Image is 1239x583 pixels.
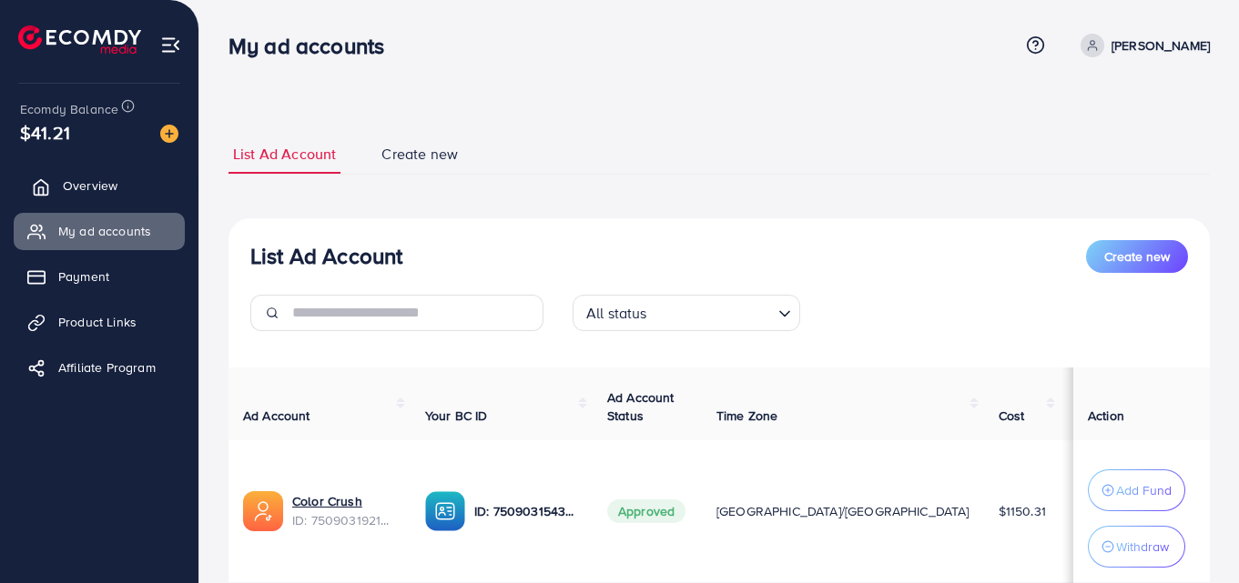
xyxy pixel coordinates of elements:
span: Overview [63,176,117,195]
p: Add Fund [1116,479,1172,501]
span: List Ad Account [233,144,336,165]
iframe: Chat [1162,501,1225,569]
a: My ad accounts [14,213,185,249]
div: <span class='underline'>Color Crush</span></br>7509031921045962753 [292,492,396,529]
a: [PERSON_NAME] [1073,34,1210,57]
span: Approved [607,499,686,523]
img: logo [18,25,141,54]
span: Time Zone [716,407,777,425]
span: Create new [1104,247,1170,266]
a: Overview [14,167,185,204]
span: ID: 7509031921045962753 [292,511,396,529]
h3: My ad accounts [229,33,399,59]
button: Create new [1086,240,1188,273]
p: [PERSON_NAME] [1112,35,1210,56]
a: Affiliate Program [14,349,185,386]
img: menu [160,35,181,55]
span: Action [1088,407,1124,425]
span: Your BC ID [425,407,488,425]
span: Ad Account Status [607,388,675,425]
span: [GEOGRAPHIC_DATA]/[GEOGRAPHIC_DATA] [716,502,970,520]
h3: List Ad Account [250,243,402,269]
a: Payment [14,258,185,295]
span: All status [583,300,651,327]
button: Add Fund [1088,469,1185,511]
button: Withdraw [1088,526,1185,568]
span: Payment [58,267,109,286]
div: Search for option [573,295,800,331]
span: My ad accounts [58,222,151,240]
span: Ecomdy Balance [20,100,118,118]
input: Search for option [653,297,771,327]
span: Ad Account [243,407,310,425]
p: Withdraw [1116,536,1169,558]
p: ID: 7509031543751786504 [474,500,578,522]
span: Product Links [58,313,137,331]
a: Product Links [14,304,185,340]
img: image [160,125,178,143]
img: ic-ba-acc.ded83a64.svg [425,491,465,531]
img: ic-ads-acc.e4c84228.svg [243,491,283,531]
span: $41.21 [20,119,70,146]
a: Color Crush [292,492,362,510]
span: Cost [999,407,1025,425]
span: $1150.31 [999,502,1046,520]
span: Create new [381,144,458,165]
span: Affiliate Program [58,358,156,377]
